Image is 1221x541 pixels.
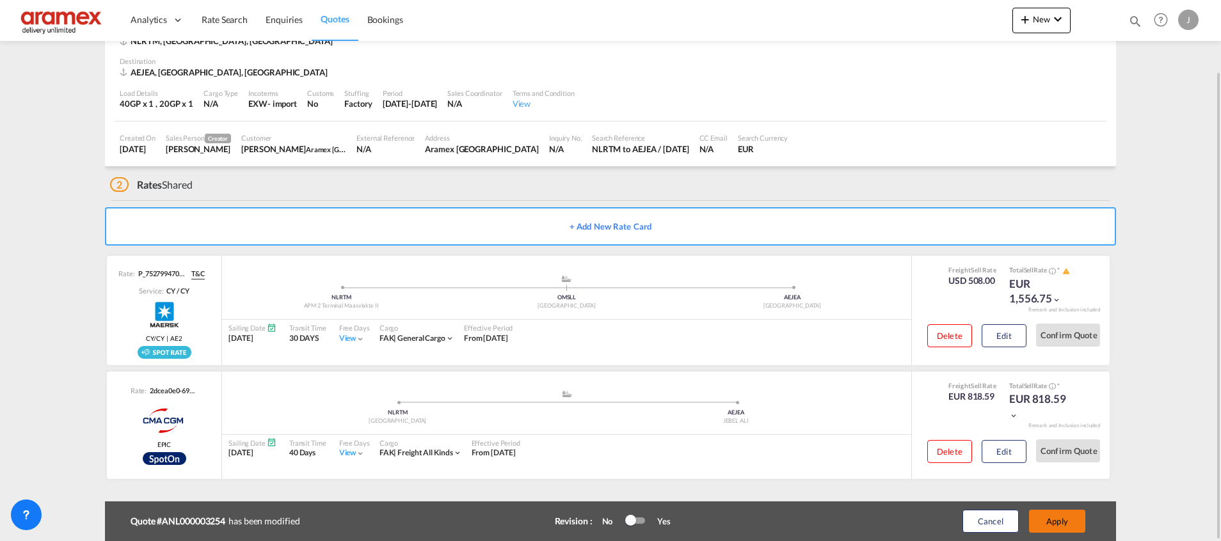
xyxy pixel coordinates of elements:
div: Cargo [379,438,462,448]
div: Terms and Condition [513,88,575,98]
div: Incoterms [248,88,297,98]
span: From [DATE] [472,448,516,457]
img: CMACGM Spot [132,405,196,437]
div: Stuffing [344,88,372,98]
div: NLRTM, Rotterdam, Europe [120,35,336,47]
div: Shared [110,178,193,192]
b: Quote #ANL000003254 [131,515,228,528]
span: | [164,334,170,343]
span: CY/CY [146,334,164,343]
div: Transit Time [289,323,326,333]
div: Total Rate [1009,381,1073,391]
div: Sailing Date [228,323,276,333]
div: Factory Stuffing [344,98,372,109]
div: JEBEL ALI [567,417,906,425]
div: AEJEA [680,294,905,302]
div: Viewicon-chevron-down [339,448,365,459]
span: Aramex [GEOGRAPHIC_DATA] [306,144,402,154]
div: Effective Period [472,438,520,448]
div: Search Currency [738,133,788,143]
div: 40 Days [289,448,326,459]
div: Aramex UAE [425,143,539,155]
md-icon: assets/icons/custom/ship-fill.svg [559,276,574,282]
span: AE2 [170,334,182,343]
div: View [513,98,575,109]
div: Free Days [339,438,370,448]
div: Transit Time [289,438,326,448]
div: J [1178,10,1199,30]
span: 2 [110,177,129,192]
img: dca169e0c7e311edbe1137055cab269e.png [19,6,106,35]
div: Yes [644,515,671,527]
div: EUR 1,556.75 [1009,276,1073,307]
md-icon: icon-chevron-down [356,449,365,458]
div: EXW [248,98,267,109]
span: Bookings [367,14,403,25]
button: + Add New Rate Card [105,207,1116,246]
div: Rollable available [138,346,191,359]
div: N/A [203,98,238,109]
div: [DATE] [228,448,276,459]
div: From 10 Oct 2025 [464,333,508,344]
button: Edit [982,324,1026,347]
div: Free Days [339,323,370,333]
div: N/A [356,143,415,155]
div: Revision : [555,515,593,528]
span: From [DATE] [464,333,508,343]
div: Rollable available [143,452,186,465]
div: USD 508.00 [948,274,996,287]
span: Enquiries [266,14,303,25]
span: EPIC [157,440,172,449]
button: Apply [1029,510,1085,533]
div: - import [267,98,297,109]
md-icon: icon-chevron-down [453,448,462,457]
div: Customs [307,88,334,98]
button: Delete [927,440,972,463]
div: EUR 818.59 [948,390,996,403]
div: [GEOGRAPHIC_DATA] [228,417,567,425]
div: From 29 Sep 2025 [472,448,516,459]
div: No [596,515,626,527]
span: Sell [971,382,982,389]
button: Delete [927,324,972,347]
div: Period [383,88,438,98]
button: Cancel [962,510,1019,533]
md-icon: icon-plus 400-fg [1017,12,1033,27]
div: No [307,98,334,109]
div: Anjana Krishnan [241,143,346,155]
div: NLRTM [228,294,454,302]
div: 2dcea0e0-69e7-4dbd-8304-13a5ee7717f9.039a0f1d-a3b0-378c-abea-29ae19608ad9 [147,386,198,395]
span: Rates [137,178,163,191]
div: AEJEA, Jebel Ali, Middle East [120,67,331,78]
div: CY / CY [163,286,189,295]
span: Analytics [131,13,167,26]
div: 10 Oct 2025 [383,98,438,109]
span: Quotes [321,13,349,24]
md-icon: icon-chevron-down [1052,295,1061,304]
div: N/A [699,143,728,155]
div: N/A [549,143,582,155]
div: Cargo Type [203,88,238,98]
md-icon: icon-chevron-down [445,334,454,343]
div: Search Reference [592,133,689,143]
span: FAK [379,333,398,343]
div: Inquiry No. [549,133,582,143]
div: Cargo [379,323,454,333]
div: Sales Coordinator [447,88,502,98]
span: Help [1150,9,1172,31]
button: icon-plus 400-fgNewicon-chevron-down [1012,8,1071,33]
span: Sell [1024,382,1034,389]
md-icon: icon-chevron-down [1009,411,1018,420]
div: Destination [120,56,1101,66]
button: Edit [982,440,1026,463]
div: Address [425,133,539,143]
div: EUR 818.59 [1009,391,1073,422]
div: icon-magnify [1128,14,1142,33]
div: Sales Person [166,133,231,143]
div: EUR [738,143,788,155]
span: T&C [191,269,205,279]
span: Rate: [118,269,135,279]
img: CMA_CGM_Spot.png [143,452,186,465]
span: NLRTM, [GEOGRAPHIC_DATA], [GEOGRAPHIC_DATA] [131,36,333,46]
